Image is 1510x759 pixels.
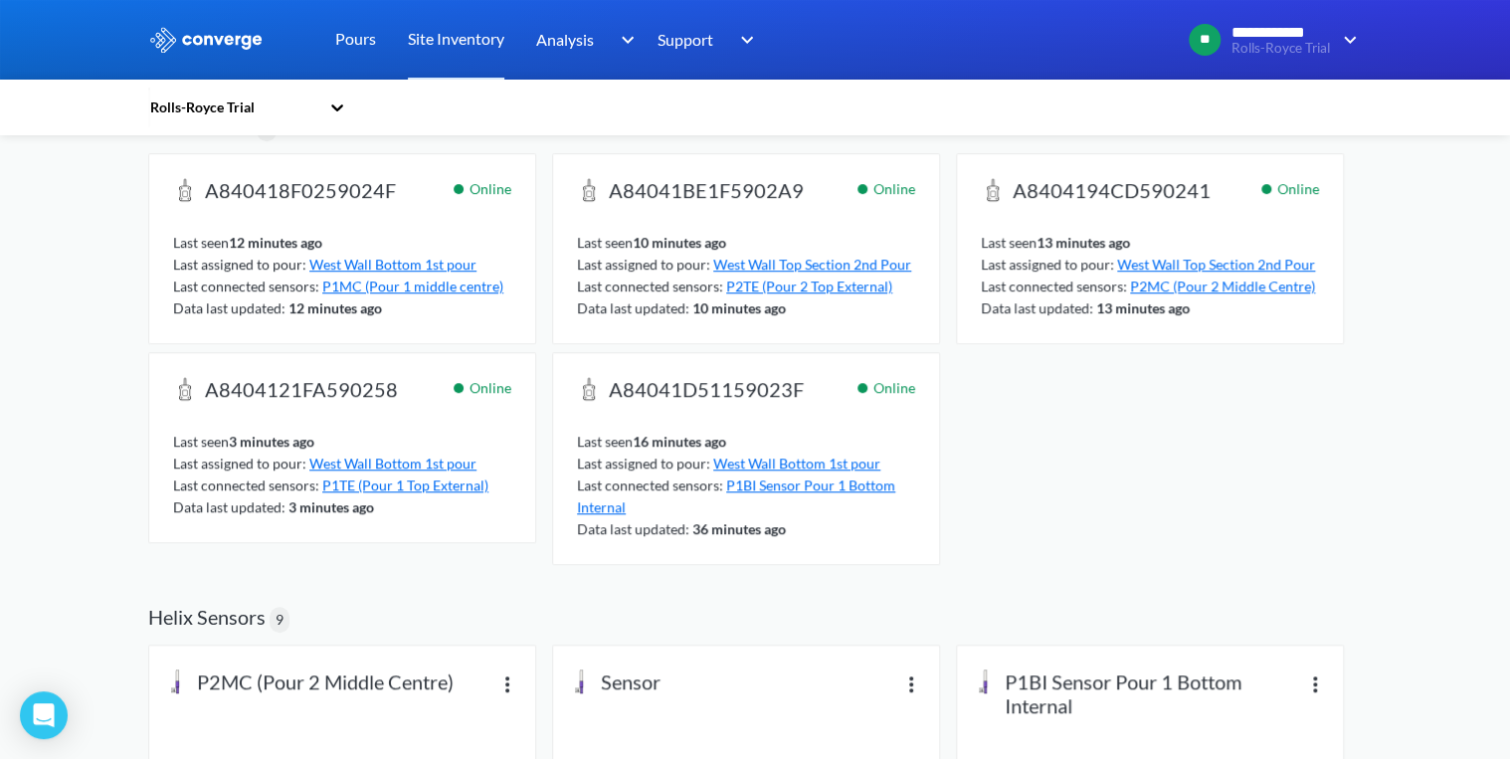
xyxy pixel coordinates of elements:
[713,256,911,273] a: West Wall Top Section 2nd Pour
[288,498,374,515] b: 3 minutes ago
[536,27,594,52] span: Analysis
[713,455,880,472] a: West Wall Bottom 1st pour
[1303,671,1327,695] img: more.svg
[601,669,661,697] span: Sensor
[577,518,915,540] div: Data last updated:
[577,474,915,518] div: Last connected sensors:
[577,476,895,515] a: P1BI Sensor Pour 1 Bottom Internal
[577,431,915,453] div: Last seen
[1130,278,1315,294] a: P2MC (Pour 2 Middle Centre)
[1037,234,1130,251] b: 13 minutes ago
[173,276,511,297] div: Last connected sensors:
[309,256,476,273] a: West Wall Bottom 1st pour
[973,669,997,693] img: icon-hardware-sensor.svg
[148,96,319,118] div: Rolls-Royce Trial
[577,178,601,202] img: helix-node.svg
[1096,299,1190,316] b: 13 minutes ago
[309,455,476,472] a: West Wall Bottom 1st pour
[577,232,915,254] div: Last seen
[495,671,519,695] img: more.svg
[726,278,892,294] a: P2TE (Pour 2 Top External)
[899,671,923,695] img: more.svg
[633,234,726,251] b: 10 minutes ago
[981,178,1005,202] img: helix-node.svg
[609,178,804,206] span: A84041BE1F5902A9
[981,254,1319,276] div: Last assigned to pour:
[165,669,189,693] img: icon-hardware-sensor.svg
[577,453,915,474] div: Last assigned to pour:
[1013,178,1211,206] span: A8404194CD590241
[981,276,1319,297] div: Last connected sensors:
[1005,669,1307,717] span: P1BI Sensor Pour 1 Bottom Internal
[197,669,454,697] span: P2MC (Pour 2 Middle Centre)
[173,453,511,474] div: Last assigned to pour:
[148,605,266,629] h2: Helix Sensors
[577,254,915,276] div: Last assigned to pour:
[276,609,283,631] span: 9
[148,27,264,53] img: logo_ewhite.svg
[1330,28,1362,52] img: downArrow.svg
[173,496,511,518] div: Data last updated:
[322,476,488,493] a: P1TE (Pour 1 Top External)
[173,431,511,453] div: Last seen
[692,520,786,537] b: 36 minutes ago
[20,691,68,739] div: Open Intercom Messenger
[873,377,915,399] span: Online
[205,178,396,206] span: A840418F0259024F
[173,474,511,496] div: Last connected sensors:
[322,278,503,294] a: P1MC (Pour 1 middle centre)
[229,433,314,450] b: 3 minutes ago
[229,234,322,251] b: 12 minutes ago
[633,433,726,450] b: 16 minutes ago
[981,297,1319,319] div: Data last updated:
[205,377,398,405] span: A8404121FA590258
[577,377,601,401] img: helix-node.svg
[1231,41,1330,56] span: Rolls-Royce Trial
[173,178,197,202] img: helix-node.svg
[1277,178,1319,200] span: Online
[288,299,382,316] b: 12 minutes ago
[470,178,511,200] span: Online
[577,297,915,319] div: Data last updated:
[470,377,511,399] span: Online
[569,669,593,693] img: icon-hardware-sensor.svg
[173,297,511,319] div: Data last updated:
[658,27,713,52] span: Support
[609,377,804,405] span: A84041D51159023F
[873,178,915,200] span: Online
[608,28,640,52] img: downArrow.svg
[173,377,197,401] img: helix-node.svg
[692,299,786,316] b: 10 minutes ago
[173,254,511,276] div: Last assigned to pour:
[1117,256,1315,273] a: West Wall Top Section 2nd Pour
[577,276,915,297] div: Last connected sensors:
[727,28,759,52] img: downArrow.svg
[173,232,511,254] div: Last seen
[981,232,1319,254] div: Last seen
